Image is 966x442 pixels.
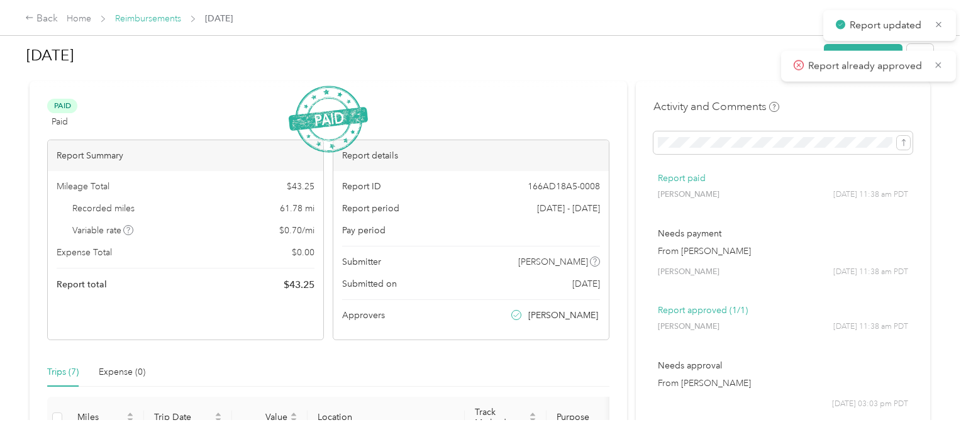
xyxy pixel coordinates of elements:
span: caret-up [290,411,297,418]
h1: Aug 2025 [26,40,815,70]
span: [PERSON_NAME] [658,267,719,278]
div: Report Summary [48,140,323,171]
img: PaidStamp [289,86,368,153]
p: From [PERSON_NAME] [658,245,908,258]
p: Needs approval [658,359,908,372]
span: Report ID [342,180,381,193]
span: [PERSON_NAME] [518,255,588,268]
span: [PERSON_NAME] [528,309,598,322]
span: Submitted on [342,277,397,290]
span: [DATE] 11:38 am PDT [833,189,908,201]
div: Trips (7) [47,365,79,379]
span: Submitter [342,255,381,268]
span: Expense Total [57,246,112,259]
span: [DATE] - [DATE] [537,202,600,215]
span: Value [242,412,287,423]
th: Miles [67,397,144,439]
p: Report approved (1/1) [658,304,908,317]
span: Trip Date [154,412,212,423]
span: 61.78 mi [280,202,314,215]
a: Reimbursements [115,13,181,24]
div: Report details [333,140,609,171]
span: Pay period [342,224,386,237]
th: Track Method [465,397,547,439]
span: caret-down [214,416,222,424]
th: Location [308,397,465,439]
span: Report total [57,278,107,291]
span: [DATE] [205,12,233,25]
span: [PERSON_NAME] [658,321,719,333]
th: Trip Date [144,397,232,439]
span: Variable rate [72,224,134,237]
button: Mark as unpaid [824,44,902,66]
span: Paid [52,115,68,128]
div: Back [25,11,58,26]
span: 166AD18A5-0008 [528,180,600,193]
span: Report period [342,202,399,215]
p: Report updated [850,18,925,33]
iframe: Everlance-gr Chat Button Frame [896,372,966,442]
span: [DATE] 11:38 am PDT [833,321,908,333]
span: caret-up [529,411,536,418]
span: $ 0.70 / mi [279,224,314,237]
th: Value [232,397,308,439]
p: Report already approved [808,58,924,74]
a: Home [67,13,91,24]
span: [DATE] 11:38 am PDT [833,267,908,278]
span: caret-up [214,411,222,418]
span: Track Method [475,407,526,428]
span: $ 43.25 [284,277,314,292]
span: caret-down [290,416,297,424]
span: Approvers [342,309,385,322]
p: Needs payment [658,227,908,240]
span: Mileage Total [57,180,109,193]
span: Miles [77,412,124,423]
span: Purpose [557,412,621,423]
span: [DATE] 03:03 pm PDT [832,399,908,410]
span: Recorded miles [72,202,135,215]
th: Purpose [547,397,641,439]
span: $ 0.00 [292,246,314,259]
span: [DATE] [572,277,600,290]
span: caret-up [126,411,134,418]
span: [PERSON_NAME] [658,189,719,201]
p: From [PERSON_NAME] [658,377,908,390]
span: caret-down [529,416,536,424]
div: Expense (0) [99,365,145,379]
span: $ 43.25 [287,180,314,193]
span: caret-down [126,416,134,424]
span: Paid [47,99,77,113]
h4: Activity and Comments [653,99,779,114]
p: Report paid [658,172,908,185]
